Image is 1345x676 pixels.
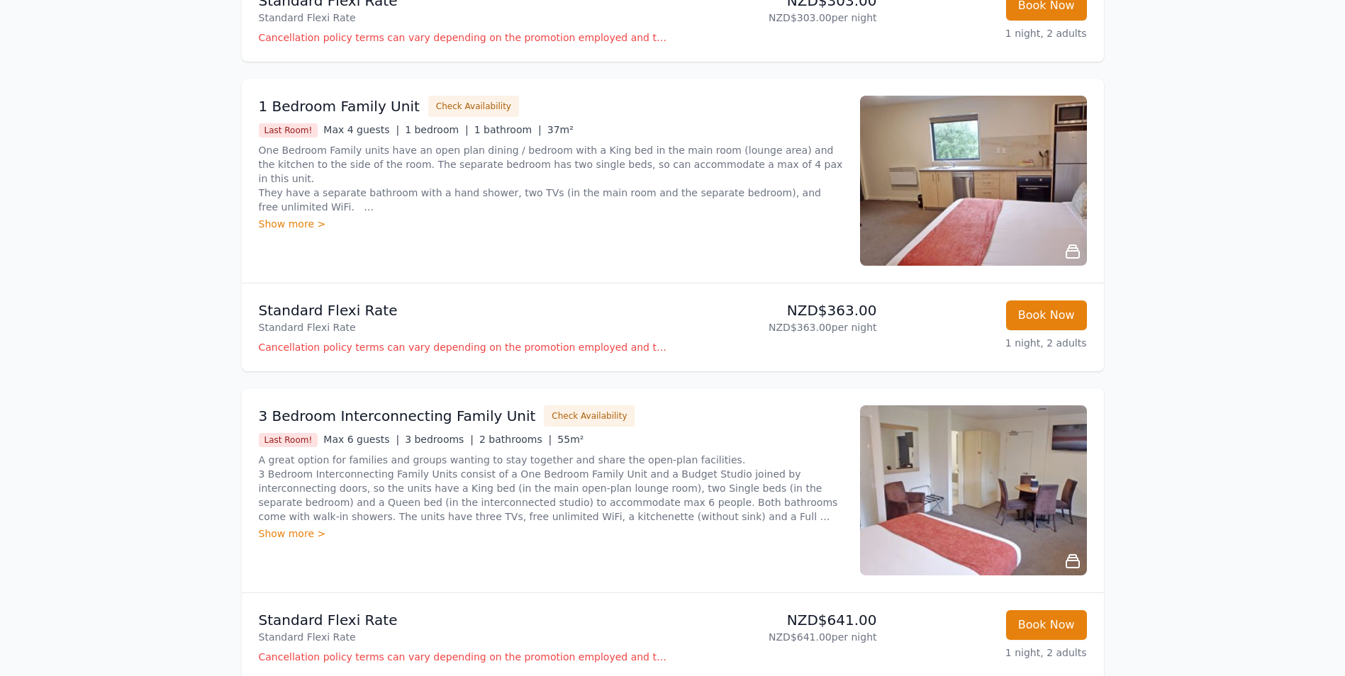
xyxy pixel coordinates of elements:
span: 37m² [547,124,574,135]
p: NZD$363.00 [679,300,877,320]
span: 1 bathroom | [474,124,542,135]
p: NZD$303.00 per night [679,11,877,25]
p: Standard Flexi Rate [259,630,667,644]
span: 3 bedrooms | [405,434,474,445]
span: Last Room! [259,433,318,447]
span: 2 bathrooms | [479,434,552,445]
button: Book Now [1006,610,1087,640]
h3: 3 Bedroom Interconnecting Family Unit [259,406,536,426]
p: NZD$641.00 [679,610,877,630]
p: 1 night, 2 adults [888,336,1087,350]
button: Book Now [1006,300,1087,330]
div: Show more > [259,526,843,541]
p: NZD$641.00 per night [679,630,877,644]
span: Max 4 guests | [323,124,399,135]
p: 1 night, 2 adults [888,646,1087,660]
p: Standard Flexi Rate [259,300,667,320]
p: One Bedroom Family units have an open plan dining / bedroom with a King bed in the main room (lou... [259,143,843,214]
div: Show more > [259,217,843,231]
p: A great option for families and groups wanting to stay together and share the open-plan facilitie... [259,453,843,524]
button: Check Availability [544,405,635,427]
h3: 1 Bedroom Family Unit [259,96,420,116]
span: Last Room! [259,123,318,137]
p: Cancellation policy terms can vary depending on the promotion employed and the time of stay of th... [259,340,667,354]
p: NZD$363.00 per night [679,320,877,334]
span: Max 6 guests | [323,434,399,445]
span: 1 bedroom | [405,124,469,135]
p: Standard Flexi Rate [259,11,667,25]
p: Standard Flexi Rate [259,320,667,334]
span: 55m² [557,434,584,445]
p: Standard Flexi Rate [259,610,667,630]
p: Cancellation policy terms can vary depending on the promotion employed and the time of stay of th... [259,30,667,45]
button: Check Availability [428,96,519,117]
p: Cancellation policy terms can vary depending on the promotion employed and the time of stay of th... [259,650,667,664]
p: 1 night, 2 adults [888,26,1087,40]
